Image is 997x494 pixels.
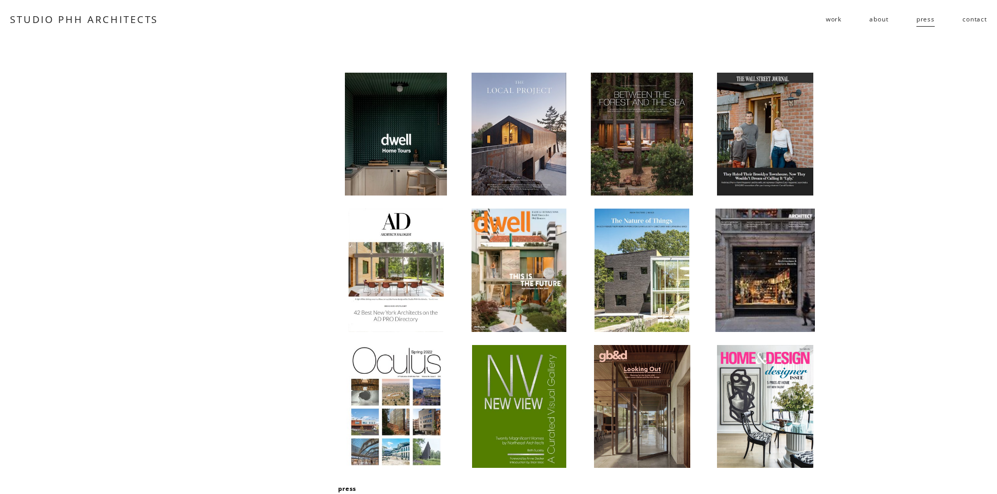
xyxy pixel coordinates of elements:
[826,12,842,27] span: work
[826,11,842,28] a: folder dropdown
[10,13,158,26] a: STUDIO PHH ARCHITECTS
[869,11,888,28] a: about
[338,484,356,492] strong: press
[916,11,935,28] a: press
[962,11,987,28] a: contact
